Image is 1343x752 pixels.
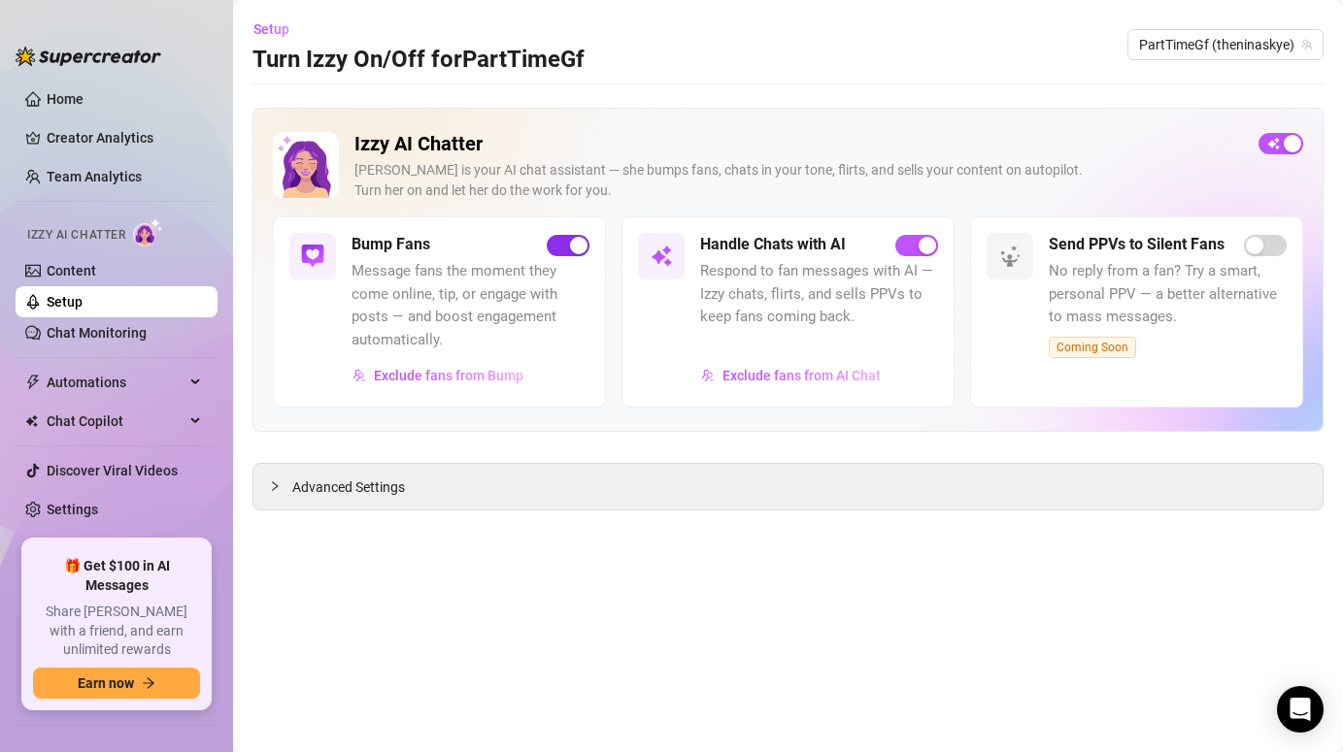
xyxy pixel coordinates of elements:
a: Creator Analytics [47,122,202,153]
h5: Send PPVs to Silent Fans [1049,233,1225,256]
span: Earn now [78,675,134,691]
h5: Handle Chats with AI [700,233,846,256]
a: Content [47,263,96,278]
button: Exclude fans from AI Chat [700,360,882,391]
a: Discover Viral Videos [47,463,178,478]
button: Earn nowarrow-right [33,668,200,699]
a: Setup [47,294,83,310]
img: logo-BBDzfeDw.svg [16,47,161,66]
img: AI Chatter [133,218,163,246]
span: Setup [253,21,289,37]
button: Setup [252,14,305,45]
span: Exclude fans from Bump [374,368,523,383]
span: Message fans the moment they come online, tip, or engage with posts — and boost engagement automa... [352,260,589,351]
a: Team Analytics [47,169,142,184]
img: svg%3e [701,369,715,382]
div: [PERSON_NAME] is your AI chat assistant — she bumps fans, chats in your tone, flirts, and sells y... [354,160,1243,201]
span: Izzy AI Chatter [27,226,125,245]
h2: Izzy AI Chatter [354,132,1243,156]
img: svg%3e [998,245,1022,268]
div: collapsed [269,475,292,497]
h3: Turn Izzy On/Off for PartTimeGf [252,45,585,76]
a: Home [47,91,84,107]
span: Coming Soon [1049,337,1136,358]
img: svg%3e [301,245,324,268]
a: Settings [47,502,98,517]
span: arrow-right [142,676,155,690]
span: No reply from a fan? Try a smart, personal PPV — a better alternative to mass messages. [1049,260,1287,329]
span: 🎁 Get $100 in AI Messages [33,557,200,595]
span: Advanced Settings [292,476,405,498]
img: svg%3e [650,245,673,268]
span: PartTimeGf (theninaskye) [1139,30,1312,59]
span: Automations [47,367,185,398]
span: Chat Copilot [47,406,185,437]
span: thunderbolt [25,375,41,390]
span: Respond to fan messages with AI — Izzy chats, flirts, and sells PPVs to keep fans coming back. [700,260,938,329]
span: collapsed [269,480,281,492]
span: Share [PERSON_NAME] with a friend, and earn unlimited rewards [33,603,200,660]
h5: Bump Fans [352,233,430,256]
button: Exclude fans from Bump [352,360,524,391]
img: Izzy AI Chatter [273,132,339,198]
span: Exclude fans from AI Chat [722,368,881,383]
img: svg%3e [353,369,366,382]
a: Chat Monitoring [47,325,147,341]
div: Open Intercom Messenger [1277,686,1324,733]
span: team [1301,39,1313,50]
img: Chat Copilot [25,414,38,428]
